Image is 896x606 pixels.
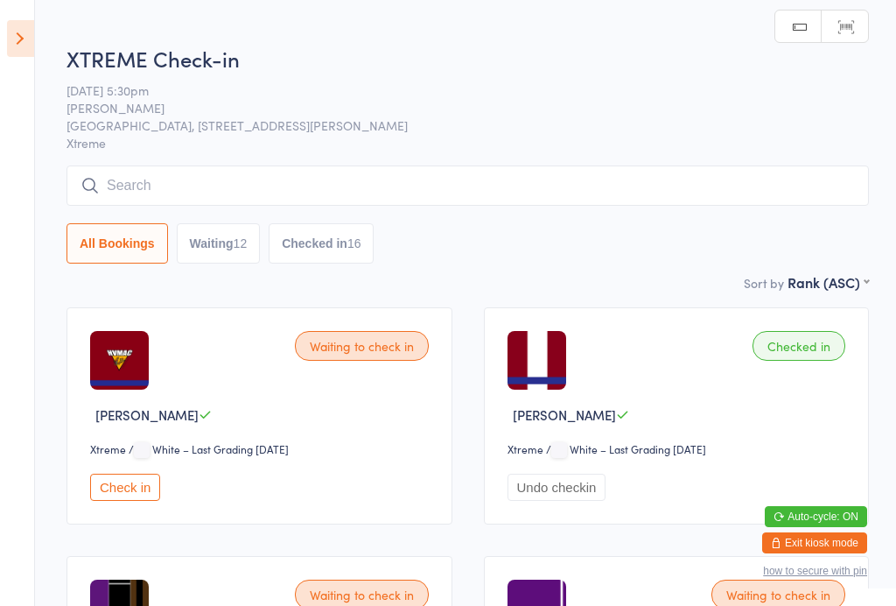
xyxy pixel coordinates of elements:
div: Xtreme [90,441,126,456]
div: 12 [234,236,248,250]
button: Exit kiosk mode [762,532,867,553]
div: Waiting to check in [295,331,429,361]
button: All Bookings [66,223,168,264]
input: Search [66,166,869,206]
div: Checked in [752,331,845,361]
button: Auto-cycle: ON [765,506,867,527]
label: Sort by [744,274,784,292]
button: Check in [90,474,160,501]
span: [PERSON_NAME] [66,99,842,116]
button: Waiting12 [177,223,261,264]
button: how to secure with pin [763,565,867,577]
button: Checked in16 [269,223,374,264]
span: [DATE] 5:30pm [66,81,842,99]
button: Undo checkin [507,474,606,501]
span: Xtreme [66,134,869,151]
img: image1749855451.png [90,331,149,390]
div: Rank (ASC) [787,272,869,292]
img: image1750898362.png [507,331,566,390]
div: Xtreme [507,441,543,456]
span: [PERSON_NAME] [513,405,616,424]
span: / White – Last Grading [DATE] [129,441,289,456]
span: [PERSON_NAME] [95,405,199,424]
h2: XTREME Check-in [66,44,869,73]
span: / White – Last Grading [DATE] [546,441,706,456]
div: 16 [347,236,361,250]
span: [GEOGRAPHIC_DATA], [STREET_ADDRESS][PERSON_NAME] [66,116,842,134]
